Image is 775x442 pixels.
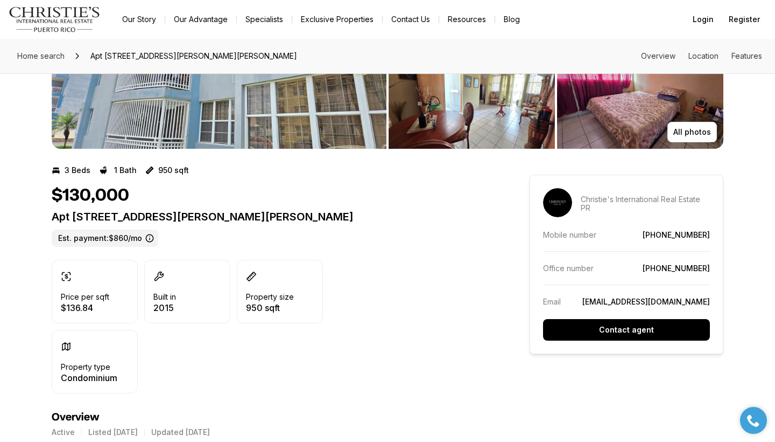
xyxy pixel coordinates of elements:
[246,293,294,301] p: Property size
[641,52,762,60] nav: Page section menu
[158,166,189,175] p: 950 sqft
[495,12,529,27] a: Blog
[61,293,109,301] p: Price per sqft
[543,230,596,239] p: Mobile number
[61,303,109,312] p: $136.84
[17,51,65,60] span: Home search
[86,47,301,65] span: Apt [STREET_ADDRESS][PERSON_NAME][PERSON_NAME]
[9,6,101,32] img: logo
[151,428,210,437] p: Updated [DATE]
[599,326,654,334] p: Contact agent
[667,122,717,142] button: All photos
[52,428,75,437] p: Active
[383,12,439,27] button: Contact Us
[582,297,710,306] a: [EMAIL_ADDRESS][DOMAIN_NAME]
[693,15,714,24] span: Login
[61,363,110,371] p: Property type
[292,12,382,27] a: Exclusive Properties
[641,51,675,60] a: Skip to: Overview
[389,53,555,149] button: View image gallery
[88,428,138,437] p: Listed [DATE]
[153,293,176,301] p: Built in
[543,319,710,341] button: Contact agent
[52,185,129,206] h1: $130,000
[114,166,137,175] p: 1 Bath
[52,411,491,424] h4: Overview
[246,303,294,312] p: 950 sqft
[52,230,158,247] label: Est. payment: $860/mo
[581,195,710,212] p: Christie's International Real Estate PR
[61,374,117,382] p: Condominium
[165,12,236,27] a: Our Advantage
[52,210,491,223] p: Apt [STREET_ADDRESS][PERSON_NAME][PERSON_NAME]
[688,51,718,60] a: Skip to: Location
[673,128,711,136] p: All photos
[643,264,710,273] a: [PHONE_NUMBER]
[557,53,723,149] button: View image gallery
[729,15,760,24] span: Register
[237,12,292,27] a: Specialists
[543,264,594,273] p: Office number
[65,166,90,175] p: 3 Beds
[686,9,720,30] button: Login
[643,230,710,239] a: [PHONE_NUMBER]
[13,47,69,65] a: Home search
[114,12,165,27] a: Our Story
[439,12,495,27] a: Resources
[722,9,766,30] button: Register
[153,303,176,312] p: 2015
[543,297,561,306] p: Email
[731,51,762,60] a: Skip to: Features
